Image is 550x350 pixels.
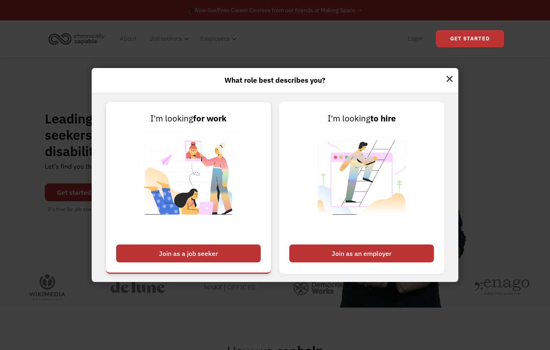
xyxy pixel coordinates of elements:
a: home [46,30,111,48]
strong: for work [193,113,227,124]
a: Login [403,26,428,52]
a: Get Started [436,30,504,47]
a: About [115,26,141,52]
strong: What role best describes you? [224,75,326,85]
img: Chronically Capable Personalized Job Matching [138,125,239,240]
div: Employers [200,34,229,44]
div: Jobseekers [145,26,191,52]
div: Join as a job seeker [116,244,261,262]
div: Jobseekers [150,34,182,44]
img: Chronically Capable logo [46,30,107,48]
strong: to hire [370,113,396,124]
a: I'm lookingto hireJoin as an employer [279,102,444,274]
div: Join as an employer [289,244,434,262]
a: I'm lookingfor workJoin as a job seeker [106,102,271,274]
div: I'm looking [116,112,261,125]
div: Employers [196,26,239,52]
div: I'm looking [289,112,434,125]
